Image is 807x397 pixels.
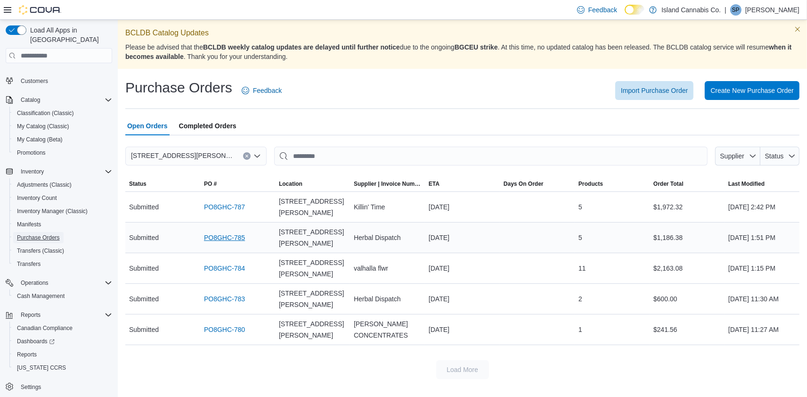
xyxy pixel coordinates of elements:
span: Open Orders [127,116,168,135]
span: My Catalog (Beta) [17,136,63,143]
span: Last Modified [728,180,765,188]
a: Feedback [573,0,621,19]
span: Feedback [253,86,282,95]
span: Operations [21,279,49,287]
button: Status [125,176,200,191]
a: Classification (Classic) [13,108,78,119]
span: Location [279,180,302,188]
span: My Catalog (Classic) [17,123,69,130]
a: Inventory Manager (Classic) [13,206,91,217]
div: Herbal Dispatch [350,289,425,308]
span: Submitted [129,293,159,305]
span: Manifests [17,221,41,228]
button: Order Total [650,176,725,191]
span: Inventory Count [13,192,112,204]
span: Supplier | Invoice Number [354,180,421,188]
span: Reports [17,309,112,321]
div: $241.56 [650,320,725,339]
button: Load More [436,360,489,379]
div: valhalla flwr [350,259,425,278]
span: Submitted [129,232,159,243]
span: Settings [21,383,41,391]
a: Reports [13,349,41,360]
button: Dismiss this callout [792,24,803,35]
div: [DATE] 1:51 PM [725,228,799,247]
button: Purchase Orders [9,231,116,244]
span: [STREET_ADDRESS][PERSON_NAME] [279,288,346,310]
p: [PERSON_NAME] [745,4,799,16]
a: Cash Management [13,290,68,302]
a: My Catalog (Beta) [13,134,66,145]
a: PO8GHC-785 [204,232,245,243]
div: Herbal Dispatch [350,228,425,247]
span: Days On Order [504,180,544,188]
span: Feedback [588,5,617,15]
span: SP [732,4,740,16]
span: Completed Orders [179,116,236,135]
button: Adjustments (Classic) [9,178,116,191]
button: Operations [17,277,52,289]
span: Transfers [17,260,41,268]
div: [DATE] 1:15 PM [725,259,799,278]
div: [DATE] [425,228,500,247]
span: [STREET_ADDRESS][PERSON_NAME] [279,257,346,280]
button: Inventory [17,166,48,177]
p: | [725,4,726,16]
span: Cash Management [17,292,65,300]
div: [DATE] 11:27 AM [725,320,799,339]
button: Transfers [9,257,116,271]
div: [DATE] [425,320,500,339]
div: $1,972.32 [650,198,725,216]
div: [DATE] 11:30 AM [725,289,799,308]
button: My Catalog (Beta) [9,133,116,146]
strong: BGCEU strike [455,43,498,51]
a: Transfers (Classic) [13,245,68,256]
button: Customers [2,74,116,87]
button: Inventory Manager (Classic) [9,205,116,218]
a: Customers [17,75,52,87]
button: Reports [17,309,44,321]
img: Cova [19,5,61,15]
button: Reports [2,308,116,322]
span: Inventory Manager (Classic) [13,206,112,217]
p: Island Cannabis Co. [661,4,721,16]
a: Adjustments (Classic) [13,179,75,190]
button: Open list of options [253,152,261,160]
span: 5 [579,232,582,243]
span: [STREET_ADDRESS][PERSON_NAME] [279,196,346,218]
span: Settings [17,381,112,393]
button: Reports [9,348,116,361]
button: My Catalog (Classic) [9,120,116,133]
button: Last Modified [725,176,799,191]
span: Import Purchase Order [621,86,688,95]
span: Status [765,152,784,160]
span: Operations [17,277,112,289]
span: [STREET_ADDRESS][PERSON_NAME] [279,226,346,249]
a: Inventory Count [13,192,61,204]
span: [STREET_ADDRESS][PERSON_NAME] [279,318,346,341]
span: Canadian Compliance [13,323,112,334]
button: Catalog [17,94,44,106]
span: Purchase Orders [13,232,112,243]
button: Days On Order [500,176,575,191]
button: Canadian Compliance [9,322,116,335]
a: Dashboards [9,335,116,348]
span: Washington CCRS [13,362,112,373]
h1: Purchase Orders [125,78,232,97]
button: Classification (Classic) [9,107,116,120]
div: $2,163.08 [650,259,725,278]
button: Location [275,176,350,191]
button: Catalog [2,93,116,107]
span: Classification (Classic) [13,108,112,119]
span: Customers [21,77,48,85]
div: [PERSON_NAME] CONCENTRATES [350,314,425,345]
p: BCLDB Catalog Updates [125,27,799,39]
button: Settings [2,380,116,394]
span: Reports [21,311,41,319]
div: Killin' Time [350,198,425,216]
span: Adjustments (Classic) [17,181,72,189]
span: Catalog [17,94,112,106]
input: This is a search bar. After typing your query, hit enter to filter the results lower in the page. [274,147,708,165]
button: Inventory Count [9,191,116,205]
